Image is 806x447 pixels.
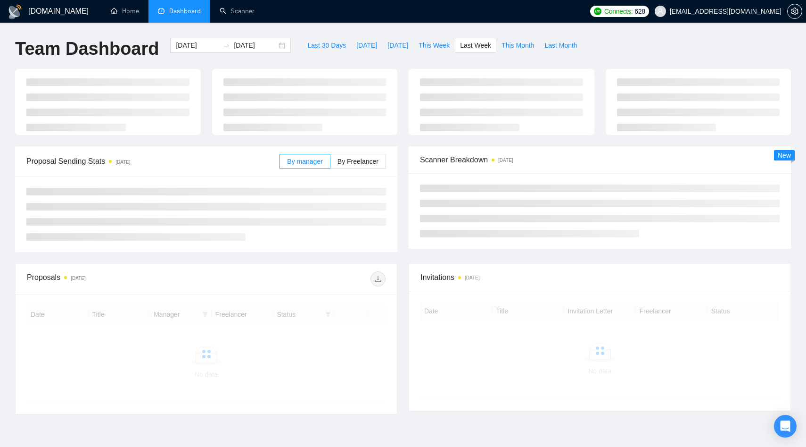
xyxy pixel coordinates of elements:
[498,158,513,163] time: [DATE]
[382,38,413,53] button: [DATE]
[420,271,779,283] span: Invitations
[158,8,164,14] span: dashboard
[71,276,85,281] time: [DATE]
[419,40,450,51] span: This Week
[787,8,802,15] a: setting
[287,158,322,165] span: By manager
[337,158,378,165] span: By Freelancer
[787,4,802,19] button: setting
[788,8,802,15] span: setting
[176,40,219,51] input: Start date
[356,40,377,51] span: [DATE]
[8,4,23,19] img: logo
[26,155,280,167] span: Proposal Sending Stats
[502,40,534,51] span: This Month
[169,7,201,15] span: Dashboard
[27,271,206,287] div: Proposals
[544,40,577,51] span: Last Month
[634,6,645,17] span: 628
[302,38,351,53] button: Last 30 Days
[222,42,230,49] span: to
[460,40,491,51] span: Last Week
[111,7,139,15] a: homeHome
[496,38,539,53] button: This Month
[307,40,346,51] span: Last 30 Days
[15,38,159,60] h1: Team Dashboard
[657,8,664,15] span: user
[539,38,582,53] button: Last Month
[594,8,601,15] img: upwork-logo.png
[455,38,496,53] button: Last Week
[115,160,130,165] time: [DATE]
[387,40,408,51] span: [DATE]
[222,42,230,49] span: swap-right
[420,154,780,166] span: Scanner Breakdown
[351,38,382,53] button: [DATE]
[220,7,255,15] a: searchScanner
[774,415,797,438] div: Open Intercom Messenger
[413,38,455,53] button: This Week
[234,40,277,51] input: End date
[778,152,791,159] span: New
[465,275,479,280] time: [DATE]
[604,6,633,17] span: Connects:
